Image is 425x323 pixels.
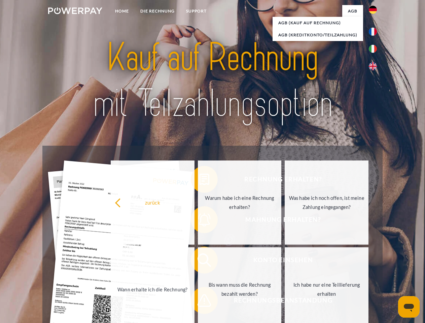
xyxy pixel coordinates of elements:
img: en [369,62,377,70]
iframe: Schaltfläche zum Öffnen des Messaging-Fensters [398,296,420,318]
div: Warum habe ich eine Rechnung erhalten? [202,193,278,212]
a: AGB (Kreditkonto/Teilzahlung) [273,29,363,41]
a: AGB (Kauf auf Rechnung) [273,17,363,29]
a: DIE RECHNUNG [135,5,180,17]
div: Ich habe nur eine Teillieferung erhalten [289,280,364,298]
img: fr [369,28,377,36]
a: SUPPORT [180,5,212,17]
a: Home [109,5,135,17]
div: Wann erhalte ich die Rechnung? [115,285,190,294]
a: agb [342,5,363,17]
img: it [369,45,377,53]
div: Was habe ich noch offen, ist meine Zahlung eingegangen? [289,193,364,212]
img: title-powerpay_de.svg [64,32,361,129]
img: logo-powerpay-white.svg [48,7,102,14]
div: Bis wann muss die Rechnung bezahlt werden? [202,280,278,298]
div: zurück [115,198,190,207]
a: Was habe ich noch offen, ist meine Zahlung eingegangen? [285,160,368,245]
img: de [369,6,377,14]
